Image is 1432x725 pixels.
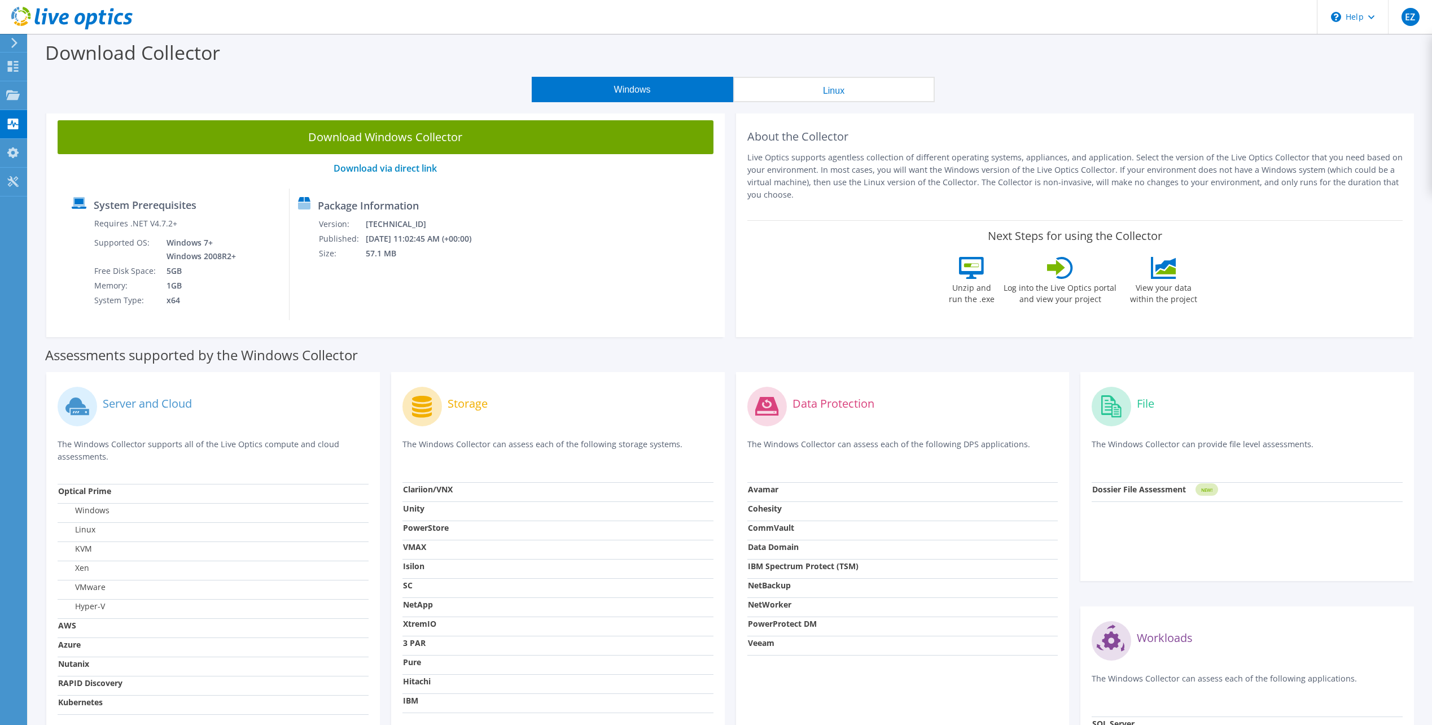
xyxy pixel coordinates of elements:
[58,601,105,612] label: Hyper-V
[1137,398,1154,409] label: File
[158,235,238,264] td: Windows 7+ Windows 2008R2+
[748,599,791,610] strong: NetWorker
[403,618,436,629] strong: XtremIO
[58,639,81,650] strong: Azure
[58,562,89,574] label: Xen
[58,505,110,516] label: Windows
[158,278,238,293] td: 1GB
[403,676,431,687] strong: Hitachi
[748,484,778,495] strong: Avamar
[1402,8,1420,26] span: EZ
[403,695,418,706] strong: IBM
[1092,484,1186,495] strong: Dossier File Assessment
[58,620,76,631] strong: AWS
[58,524,95,535] label: Linux
[403,657,421,667] strong: Pure
[158,264,238,278] td: 5GB
[365,217,487,232] td: [TECHNICAL_ID]
[94,218,177,229] label: Requires .NET V4.7.2+
[403,637,426,648] strong: 3 PAR
[748,541,799,552] strong: Data Domain
[403,522,449,533] strong: PowerStore
[747,130,1403,143] h2: About the Collector
[365,246,487,261] td: 57.1 MB
[103,398,192,409] label: Server and Cloud
[58,438,369,463] p: The Windows Collector supports all of the Live Optics compute and cloud assessments.
[748,561,859,571] strong: IBM Spectrum Protect (TSM)
[1331,12,1341,22] svg: \n
[403,599,433,610] strong: NetApp
[945,279,997,305] label: Unzip and run the .exe
[94,278,158,293] td: Memory:
[1201,487,1212,493] tspan: NEW!
[748,637,774,648] strong: Veeam
[733,77,935,102] button: Linux
[58,582,106,593] label: VMware
[158,293,238,308] td: x64
[792,398,874,409] label: Data Protection
[58,486,111,496] strong: Optical Prime
[94,199,196,211] label: System Prerequisites
[748,503,782,514] strong: Cohesity
[402,438,713,461] p: The Windows Collector can assess each of the following storage systems.
[1092,672,1403,696] p: The Windows Collector can assess each of the following applications.
[532,77,733,102] button: Windows
[988,229,1162,243] label: Next Steps for using the Collector
[403,561,424,571] strong: Isilon
[403,503,424,514] strong: Unity
[45,40,220,65] label: Download Collector
[403,484,453,495] strong: Clariion/VNX
[448,398,488,409] label: Storage
[318,232,365,246] td: Published:
[58,678,122,688] strong: RAPID Discovery
[1137,632,1193,644] label: Workloads
[94,235,158,264] td: Supported OS:
[334,162,437,174] a: Download via direct link
[1123,279,1204,305] label: View your data within the project
[94,293,158,308] td: System Type:
[45,350,358,361] label: Assessments supported by the Windows Collector
[403,580,413,591] strong: SC
[748,522,794,533] strong: CommVault
[58,120,713,154] a: Download Windows Collector
[748,580,791,591] strong: NetBackup
[403,541,426,552] strong: VMAX
[1092,438,1403,461] p: The Windows Collector can provide file level assessments.
[58,697,103,707] strong: Kubernetes
[318,200,419,211] label: Package Information
[748,618,817,629] strong: PowerProtect DM
[94,264,158,278] td: Free Disk Space:
[58,658,89,669] strong: Nutanix
[58,543,92,554] label: KVM
[747,438,1058,461] p: The Windows Collector can assess each of the following DPS applications.
[318,246,365,261] td: Size:
[747,151,1403,201] p: Live Optics supports agentless collection of different operating systems, appliances, and applica...
[365,232,487,246] td: [DATE] 11:02:45 AM (+00:00)
[1003,279,1117,305] label: Log into the Live Optics portal and view your project
[318,217,365,232] td: Version:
